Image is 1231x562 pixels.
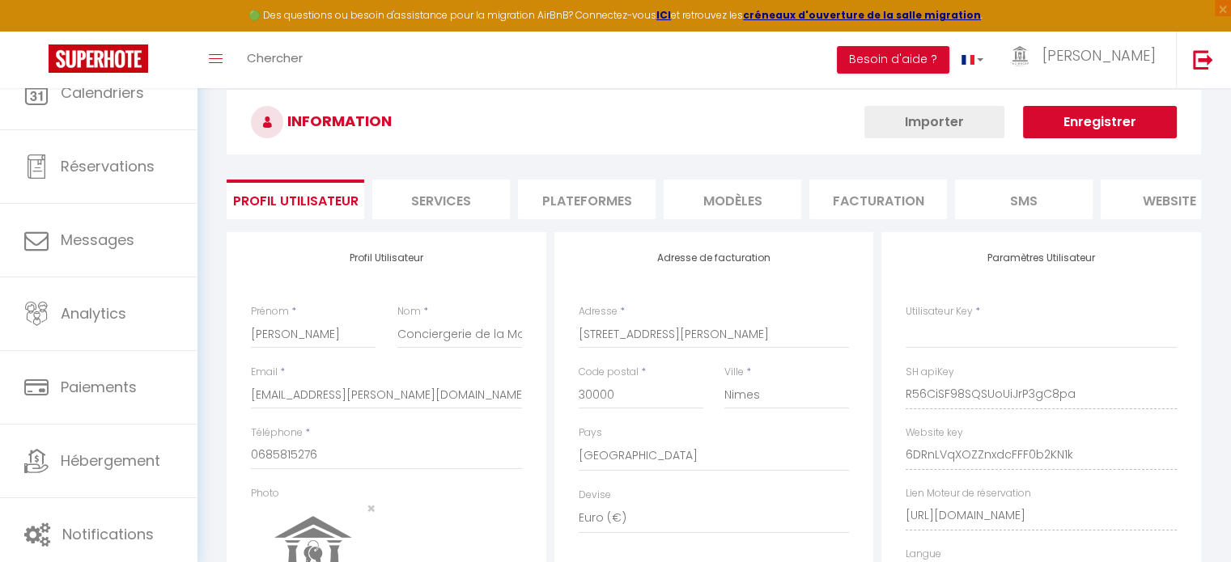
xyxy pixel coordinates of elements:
a: Chercher [235,32,315,88]
span: Messages [61,230,134,250]
h4: Profil Utilisateur [251,252,522,264]
button: Ouvrir le widget de chat LiveChat [13,6,62,55]
a: ... [PERSON_NAME] [995,32,1176,88]
label: Email [251,365,278,380]
a: ICI [656,8,671,22]
label: Prénom [251,304,289,319]
img: Super Booking [49,44,148,73]
li: Profil Utilisateur [227,180,364,219]
button: Besoin d'aide ? [837,46,949,74]
span: Réservations [61,156,155,176]
span: Calendriers [61,82,144,103]
li: Facturation [809,180,947,219]
label: Adresse [579,304,618,319]
label: Website key [906,425,963,441]
label: Pays [579,425,602,441]
a: créneaux d'ouverture de la salle migration [743,8,981,22]
span: Notifications [62,524,154,544]
li: MODÈLES [664,180,801,219]
label: Devise [579,488,611,503]
button: Importer [864,106,1004,138]
img: ... [1008,46,1032,66]
label: SH apiKey [906,365,954,380]
span: × [367,498,376,518]
img: logout [1193,49,1213,70]
label: Utilisateur Key [906,304,973,319]
li: Plateformes [518,180,656,219]
h3: INFORMATION [227,90,1201,154]
span: [PERSON_NAME] [1042,45,1156,65]
span: Chercher [247,49,303,66]
label: Lien Moteur de réservation [906,486,1031,501]
button: Enregistrer [1023,106,1177,138]
label: Langue [906,547,941,562]
h4: Adresse de facturation [579,252,850,264]
label: Ville [724,365,744,380]
h4: Paramètres Utilisateur [906,252,1177,264]
li: SMS [955,180,1093,219]
li: Services [372,180,510,219]
span: Hébergement [61,450,160,471]
span: Paiements [61,377,137,397]
label: Nom [397,304,421,319]
label: Photo [251,486,279,501]
label: Code postal [579,365,639,380]
label: Téléphone [251,425,303,441]
button: Close [367,501,376,516]
span: Analytics [61,303,126,323]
